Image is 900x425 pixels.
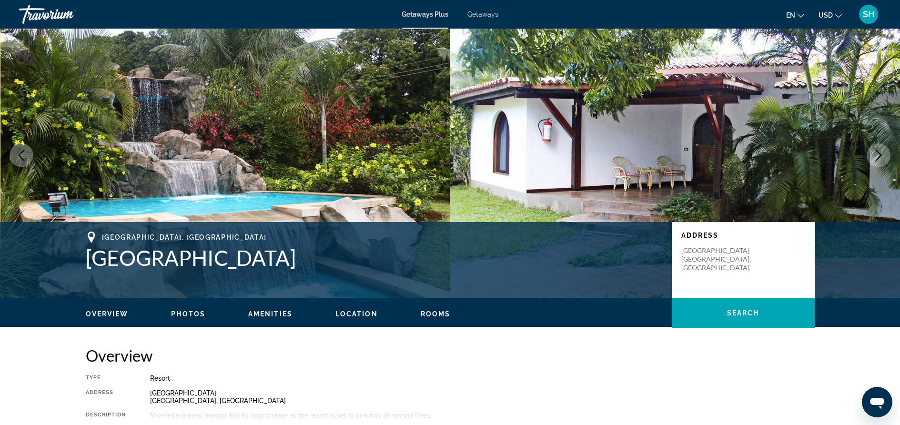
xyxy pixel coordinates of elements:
button: Amenities [248,310,293,318]
span: en [786,11,795,19]
button: Overview [86,310,129,318]
span: USD [819,11,833,19]
button: Change language [786,8,804,22]
iframe: Button to launch messaging window [862,387,892,417]
span: [GEOGRAPHIC_DATA], [GEOGRAPHIC_DATA] [102,233,267,241]
p: [GEOGRAPHIC_DATA] [GEOGRAPHIC_DATA], [GEOGRAPHIC_DATA] [681,246,758,272]
button: Previous image [10,143,33,167]
span: Search [727,309,759,317]
div: Address [86,389,126,405]
a: Getaways [467,10,498,18]
div: [GEOGRAPHIC_DATA] [GEOGRAPHIC_DATA], [GEOGRAPHIC_DATA] [150,389,815,405]
div: Type [86,374,126,382]
button: Change currency [819,8,842,22]
button: Search [672,298,815,328]
div: Resort [150,374,815,382]
h1: [GEOGRAPHIC_DATA] [86,245,662,270]
button: Next image [867,143,890,167]
span: SH [863,10,874,19]
div: Description [86,412,126,419]
button: Location [335,310,378,318]
button: Photos [171,310,205,318]
a: Travorium [19,2,114,27]
p: Address [681,232,805,239]
h2: Overview [86,346,815,365]
button: User Menu [856,4,881,24]
a: Getaways Plus [402,10,448,18]
button: Rooms [421,310,451,318]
